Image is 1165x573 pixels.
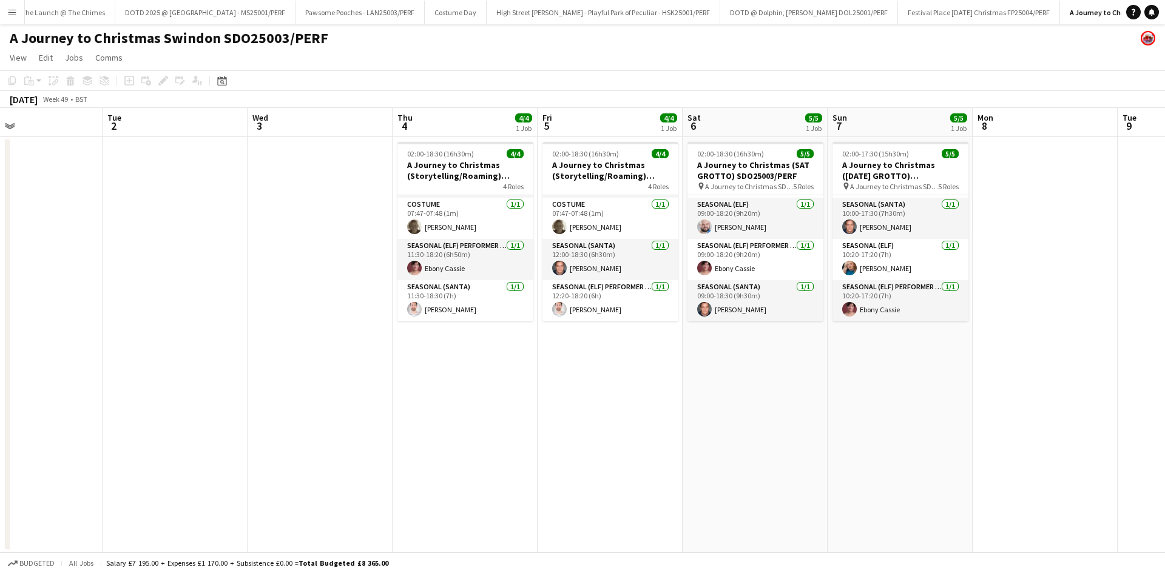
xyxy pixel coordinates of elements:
app-job-card: 02:00-18:30 (16h30m)5/5A Journey to Christmas (SAT GROTTO) SDO25003/PERF A Journey to Christmas S... [687,142,823,321]
span: 2 [106,119,121,133]
div: Salary £7 195.00 + Expenses £1 170.00 + Subsistence £0.00 = [106,558,388,568]
span: 5/5 [805,113,822,122]
span: 5/5 [950,113,967,122]
app-card-role: Seasonal (Santa)1/110:00-17:30 (7h30m)[PERSON_NAME] [832,198,968,239]
span: Mon [978,112,993,123]
app-card-role: Seasonal (Santa)1/109:00-18:30 (9h30m)[PERSON_NAME] [687,280,823,321]
span: 02:00-17:30 (15h30m) [842,149,909,158]
button: The Launch @ The Chimes [12,1,115,24]
span: Tue [107,112,121,123]
span: A Journey to Christmas SDO25003/PERF [705,182,793,191]
span: Wed [252,112,268,123]
span: 02:00-18:30 (16h30m) [697,149,764,158]
app-card-role: Seasonal (Elf)1/109:00-18:20 (9h20m)[PERSON_NAME] [687,198,823,239]
app-job-card: 02:00-18:30 (16h30m)4/4A Journey to Christmas (Storytelling/Roaming) SDO25003/PERF4 RolesProject ... [542,142,678,321]
span: 02:00-18:30 (16h30m) [552,149,619,158]
span: 3 [251,119,268,133]
button: Pawsome Pooches - LAN25003/PERF [295,1,425,24]
span: 02:00-18:30 (16h30m) [407,149,474,158]
span: 4 Roles [648,182,669,191]
span: Thu [397,112,413,123]
span: A Journey to Christmas SDO25003/PERF [850,182,938,191]
span: Comms [95,52,123,63]
span: 5 Roles [938,182,959,191]
h3: A Journey to Christmas ([DATE] GROTTO) SDO25003/PERF [832,159,968,181]
button: Budgeted [6,557,56,570]
span: 5/5 [942,149,959,158]
span: 4/4 [515,113,532,122]
span: 8 [976,119,993,133]
span: 4 Roles [503,182,524,191]
span: 4/4 [652,149,669,158]
span: 4 [396,119,413,133]
app-card-role: Seasonal (Santa)1/111:30-18:30 (7h)[PERSON_NAME] [397,280,533,321]
a: Comms [90,50,127,65]
span: 6 [686,119,701,133]
div: BST [75,95,87,104]
span: View [10,52,27,63]
app-card-role: Costume1/107:47-07:48 (1m)[PERSON_NAME] [542,198,678,239]
span: Tue [1123,112,1136,123]
button: DOTD @ Dolphin, [PERSON_NAME] DOL25001/PERF [720,1,898,24]
a: Edit [34,50,58,65]
span: Sat [687,112,701,123]
app-card-role: Costume1/107:47-07:48 (1m)[PERSON_NAME] [397,198,533,239]
div: 1 Job [806,124,822,133]
span: All jobs [67,558,96,568]
h3: A Journey to Christmas (Storytelling/Roaming) SDO25003/PERF [397,159,533,181]
button: DOTD 2025 @ [GEOGRAPHIC_DATA] - MS25001/PERF [115,1,295,24]
div: [DATE] [10,93,38,106]
app-card-role: Seasonal (Elf) Performer Manager1/110:20-17:20 (7h)Ebony Cassie [832,280,968,321]
app-job-card: 02:00-17:30 (15h30m)5/5A Journey to Christmas ([DATE] GROTTO) SDO25003/PERF A Journey to Christma... [832,142,968,321]
span: Fri [542,112,552,123]
span: 5/5 [797,149,814,158]
button: High Street [PERSON_NAME] - Playful Park of Peculiar - HSK25001/PERF [487,1,720,24]
span: Jobs [65,52,83,63]
span: 4/4 [507,149,524,158]
div: 1 Job [516,124,532,133]
app-card-role: Seasonal (Elf) Performer Manager1/109:00-18:20 (9h20m)Ebony Cassie [687,239,823,280]
button: Festival Place [DATE] Christmas FP25004/PERF [898,1,1060,24]
app-card-role: Seasonal (Elf) Performer Manager1/112:20-18:20 (6h)[PERSON_NAME] [542,280,678,321]
span: Week 49 [40,95,70,104]
app-card-role: Seasonal (Elf) Performer Manager1/111:30-18:20 (6h50m)Ebony Cassie [397,239,533,280]
div: 1 Job [661,124,677,133]
span: 5 Roles [793,182,814,191]
span: Budgeted [19,559,55,568]
span: 4/4 [660,113,677,122]
span: Total Budgeted £8 365.00 [299,558,388,568]
h3: A Journey to Christmas (SAT GROTTO) SDO25003/PERF [687,159,823,181]
span: Edit [39,52,53,63]
app-card-role: Seasonal (Santa)1/112:00-18:30 (6h30m)[PERSON_NAME] [542,239,678,280]
app-job-card: 02:00-18:30 (16h30m)4/4A Journey to Christmas (Storytelling/Roaming) SDO25003/PERF4 RolesProject ... [397,142,533,321]
app-card-role: Seasonal (Elf)1/110:20-17:20 (7h)[PERSON_NAME] [832,239,968,280]
app-user-avatar: Bakehouse Costume [1141,31,1155,45]
span: 9 [1121,119,1136,133]
span: Sun [832,112,847,123]
h1: A Journey to Christmas Swindon SDO25003/PERF [10,29,328,47]
a: Jobs [60,50,88,65]
button: Costume Day [425,1,487,24]
span: 7 [831,119,847,133]
a: View [5,50,32,65]
h3: A Journey to Christmas (Storytelling/Roaming) SDO25003/PERF [542,159,678,181]
span: 5 [541,119,552,133]
div: 1 Job [951,124,967,133]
